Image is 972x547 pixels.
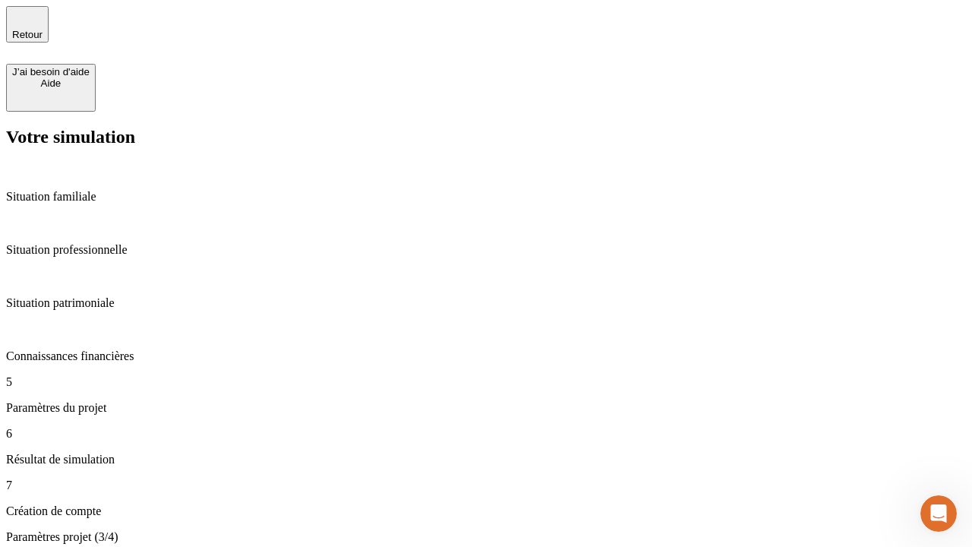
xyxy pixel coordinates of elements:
div: J’ai besoin d'aide [12,66,90,77]
iframe: Intercom live chat [920,495,957,532]
p: Situation patrimoniale [6,296,966,310]
p: 5 [6,375,966,389]
p: Résultat de simulation [6,453,966,466]
button: J’ai besoin d'aideAide [6,64,96,112]
div: Aide [12,77,90,89]
p: Connaissances financières [6,349,966,363]
p: Paramètres projet (3/4) [6,530,966,544]
button: Retour [6,6,49,43]
p: Situation familiale [6,190,966,204]
p: Paramètres du projet [6,401,966,415]
span: Retour [12,29,43,40]
p: Situation professionnelle [6,243,966,257]
p: 6 [6,427,966,441]
p: 7 [6,479,966,492]
p: Création de compte [6,504,966,518]
h2: Votre simulation [6,127,966,147]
